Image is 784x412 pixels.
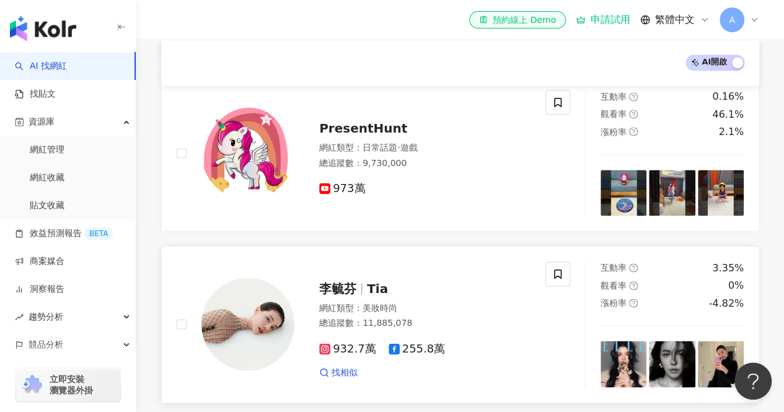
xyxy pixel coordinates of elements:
[319,121,407,136] span: PresentHunt
[400,142,417,152] span: 遊戲
[15,60,67,72] a: searchAI 找網紅
[601,281,627,291] span: 觀看率
[15,255,64,268] a: 商案媒合
[698,341,744,387] img: post-image
[20,375,44,395] img: chrome extension
[319,302,531,315] div: 網紅類型 ：
[389,343,446,356] span: 255.8萬
[15,227,113,240] a: 效益預測報告BETA
[629,92,638,101] span: question-circle
[712,261,744,275] div: 3.35%
[50,374,93,396] span: 立即安裝 瀏覽器外掛
[15,313,24,322] span: rise
[201,107,294,199] img: KOL Avatar
[629,281,638,290] span: question-circle
[363,142,397,152] span: 日常話題
[629,299,638,307] span: question-circle
[332,366,358,379] span: 找相似
[728,279,744,292] div: 0%
[629,127,638,136] span: question-circle
[161,74,759,231] a: KOL AvatarPresentHunt網紅類型：日常話題·遊戲總追蹤數：9,730,000973萬互動率question-circle0.16%觀看率question-circle46.1%...
[629,110,638,118] span: question-circle
[319,343,376,356] span: 932.7萬
[30,199,64,212] a: 貼文收藏
[319,317,531,330] div: 總追蹤數 ： 11,885,078
[708,297,744,310] div: -4.82%
[319,281,356,296] span: 李毓芬
[16,368,120,401] a: chrome extension立即安裝 瀏覽器外掛
[319,366,358,379] a: 找相似
[601,263,627,273] span: 互動率
[363,303,397,313] span: 美妝時尚
[30,172,64,184] a: 網紅收藏
[29,331,63,359] span: 競品分析
[712,108,744,121] div: 46.1%
[601,298,627,308] span: 漲粉率
[698,170,744,216] img: post-image
[15,88,56,100] a: 找貼文
[319,157,531,170] div: 總追蹤數 ： 9,730,000
[601,127,627,137] span: 漲粉率
[576,14,630,26] a: 申請試用
[30,144,64,156] a: 網紅管理
[655,13,695,27] span: 繁體中文
[319,142,531,154] div: 網紅類型 ：
[10,16,76,41] img: logo
[601,341,646,387] img: post-image
[629,263,638,272] span: question-circle
[601,170,646,216] img: post-image
[601,109,627,119] span: 觀看率
[397,142,400,152] span: ·
[29,108,55,136] span: 資源庫
[712,90,744,103] div: 0.16%
[15,283,64,296] a: 洞察報告
[649,170,695,216] img: post-image
[729,13,735,27] span: A
[469,11,566,28] a: 預約線上 Demo
[319,182,365,195] span: 973萬
[718,125,744,139] div: 2.1%
[367,281,388,296] span: Tia
[201,278,294,370] img: KOL Avatar
[734,362,772,400] iframe: Help Scout Beacon - Open
[649,341,695,387] img: post-image
[29,303,63,331] span: 趨勢分析
[479,14,556,26] div: 預約線上 Demo
[601,92,627,102] span: 互動率
[161,246,759,403] a: KOL Avatar李毓芬Tia網紅類型：美妝時尚總追蹤數：11,885,078932.7萬255.8萬找相似互動率question-circle3.35%觀看率question-circle0...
